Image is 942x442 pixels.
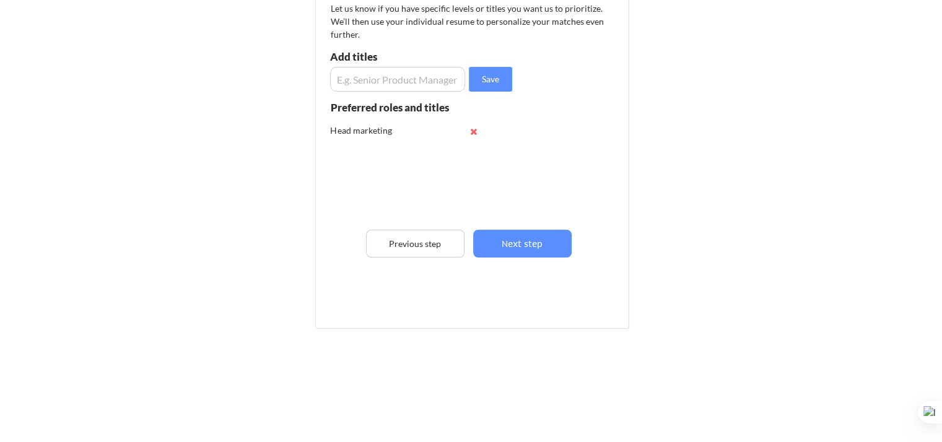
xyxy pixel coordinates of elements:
[366,230,464,258] button: Previous step
[330,51,462,62] div: Add titles
[331,102,464,113] div: Preferred roles and titles
[331,2,605,41] div: Let us know if you have specific levels or titles you want us to prioritize. We’ll then use your ...
[473,230,572,258] button: Next step
[469,67,512,92] button: Save
[331,124,412,137] div: Head marketing
[330,67,465,92] input: E.g. Senior Product Manager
